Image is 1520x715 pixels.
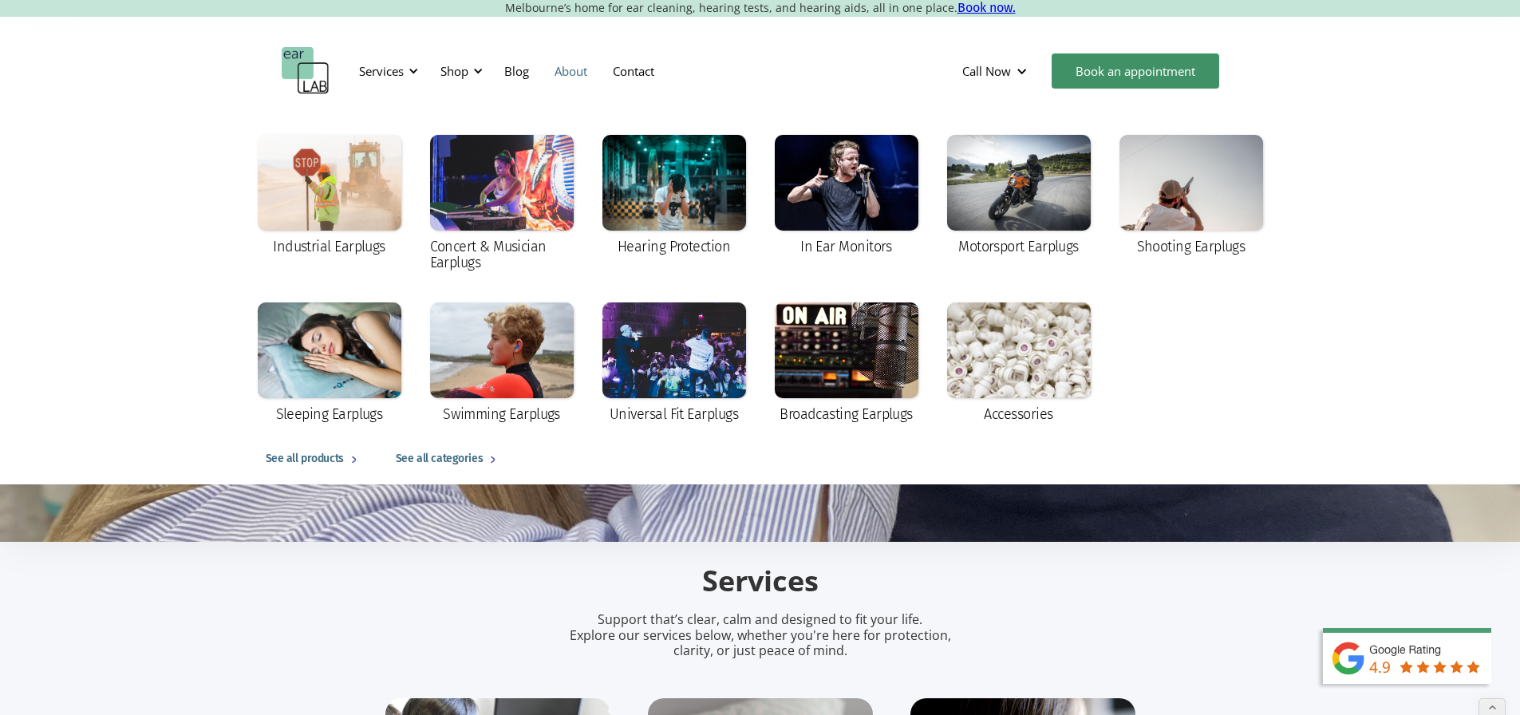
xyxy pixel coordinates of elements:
[1137,239,1246,255] div: Shooting Earplugs
[800,239,892,255] div: In Ear Monitors
[594,127,754,266] a: Hearing Protection
[250,127,409,266] a: Industrial Earplugs
[431,47,488,95] div: Shop
[962,63,1011,79] div: Call Now
[950,47,1044,95] div: Call Now
[542,48,600,94] a: About
[250,294,409,433] a: Sleeping Earplugs
[349,47,423,95] div: Services
[939,294,1099,433] a: Accessories
[610,406,738,422] div: Universal Fit Earplugs
[1052,53,1219,89] a: Book an appointment
[250,433,380,484] a: See all products
[380,433,519,484] a: See all categories
[396,449,483,468] div: See all categories
[1111,127,1271,266] a: Shooting Earplugs
[385,563,1135,600] h2: Services
[422,127,582,282] a: Concert & Musician Earplugs
[767,127,926,266] a: In Ear Monitors
[273,239,385,255] div: Industrial Earplugs
[266,449,344,468] div: See all products
[282,47,330,95] a: home
[443,406,560,422] div: Swimming Earplugs
[600,48,667,94] a: Contact
[594,294,754,433] a: Universal Fit Earplugs
[492,48,542,94] a: Blog
[549,612,972,658] p: Support that’s clear, calm and designed to fit your life. Explore our services below, whether you...
[422,294,582,433] a: Swimming Earplugs
[430,239,574,271] div: Concert & Musician Earplugs
[984,406,1052,422] div: Accessories
[276,406,383,422] div: Sleeping Earplugs
[958,239,1079,255] div: Motorsport Earplugs
[767,294,926,433] a: Broadcasting Earplugs
[440,63,468,79] div: Shop
[939,127,1099,266] a: Motorsport Earplugs
[618,239,730,255] div: Hearing Protection
[359,63,404,79] div: Services
[780,406,913,422] div: Broadcasting Earplugs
